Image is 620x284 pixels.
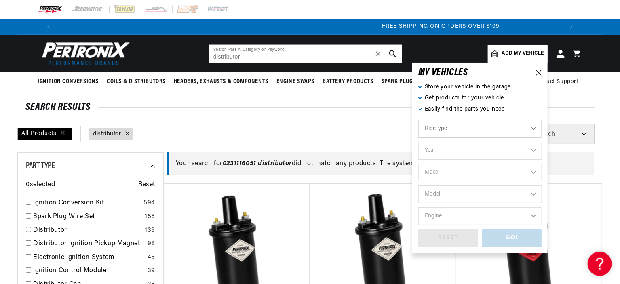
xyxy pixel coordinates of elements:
span: Headers, Exhausts & Components [174,78,268,86]
span: 0 selected [26,180,55,190]
span: 0231116051 distributor [223,160,292,167]
a: Add my vehicle [488,45,548,63]
span: Spark Plug Wires [382,78,431,86]
a: Ignition Control Module [33,266,144,276]
summary: Battery Products [318,72,377,91]
span: Product Support [534,78,578,86]
div: 45 [148,252,155,263]
div: 139 [145,225,155,236]
div: All Products [17,128,72,140]
select: RideType [418,120,542,138]
select: Model [418,185,542,203]
a: distributor [93,130,121,139]
slideshow-component: Translation missing: en.sections.announcements.announcement_bar [17,19,603,35]
span: Coils & Distributors [107,78,166,86]
summary: Coils & Distributors [103,72,170,91]
button: Translation missing: en.sections.announcements.next_announcement [563,19,580,35]
span: Ignition Conversions [38,78,99,86]
a: Distributor [33,225,141,236]
img: Pertronix [38,40,131,67]
p: Get products for your vehicle [418,94,542,103]
span: Reset [138,180,155,190]
summary: Spark Plug Wires [377,72,435,91]
summary: Engine Swaps [272,72,318,91]
a: Spark Plug Wire Set [33,212,141,222]
a: Distributor Ignition Pickup Magnet [33,239,144,249]
div: 155 [145,212,155,222]
div: SEARCH RESULTS [25,103,595,111]
select: Engine [418,207,542,225]
span: Part Type [26,162,55,170]
span: Add my vehicle [502,50,544,57]
span: Engine Swaps [276,78,314,86]
span: FREE SHIPPING ON ORDERS OVER $109 [382,23,500,29]
h6: MY VEHICLE S [418,69,468,77]
select: Year [418,142,542,160]
a: Electronic Ignition System [33,252,144,263]
span: Battery Products [323,78,373,86]
div: 98 [148,239,155,249]
div: Your search for did not match any products. The system searched for instead. [167,152,594,176]
summary: Headers, Exhausts & Components [170,72,272,91]
a: Ignition Conversion Kit [33,198,140,208]
summary: Ignition Conversions [38,72,103,91]
p: Easily find the parts you need [418,105,542,114]
div: 594 [143,198,155,208]
button: search button [384,45,402,63]
input: Search Part #, Category or Keyword [209,45,402,63]
p: Store your vehicle in the garage [418,83,542,92]
summary: Product Support [534,72,582,92]
select: Make [418,164,542,181]
div: 39 [148,266,155,276]
button: Translation missing: en.sections.announcements.previous_announcement [40,19,57,35]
